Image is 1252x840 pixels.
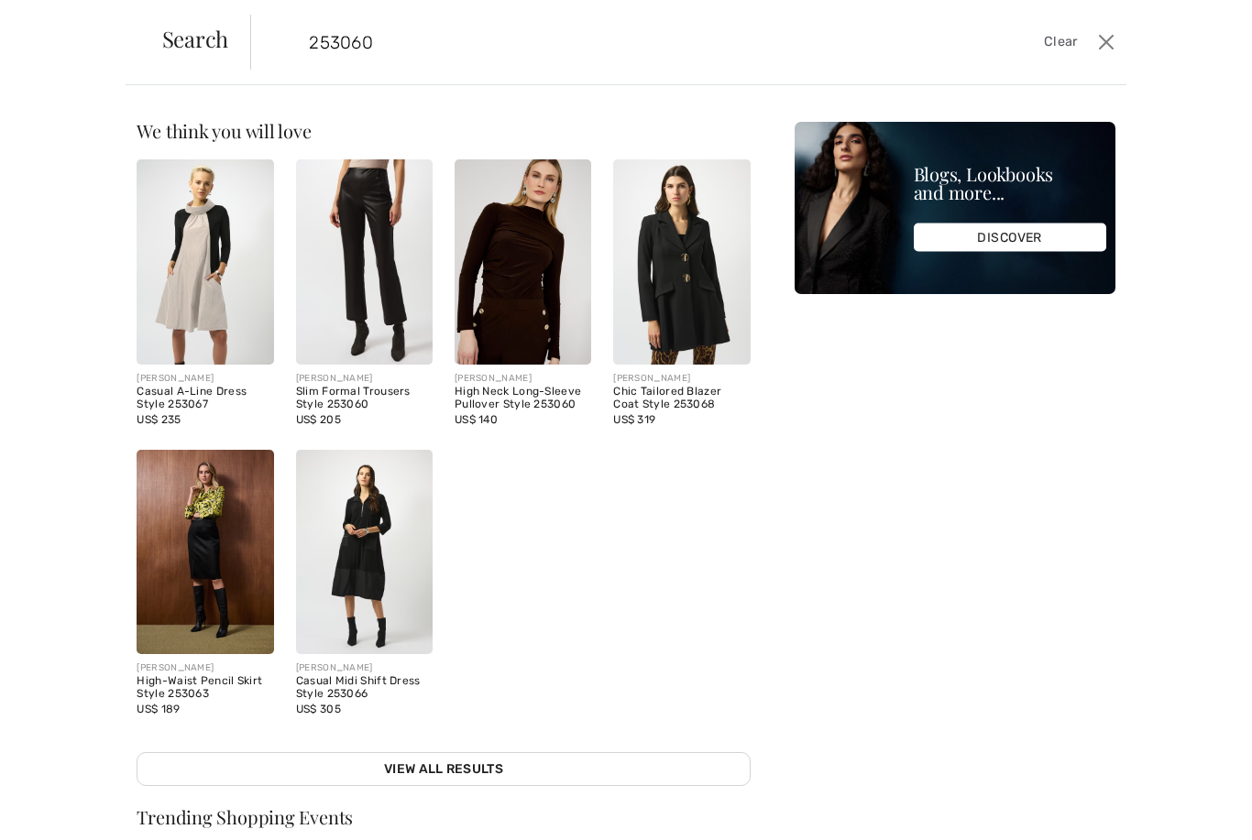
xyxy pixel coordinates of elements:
[137,450,273,655] img: High-Waist Pencil Skirt Style 253063. Black
[296,661,433,675] div: [PERSON_NAME]
[137,386,273,411] div: Casual A-Line Dress Style 253067
[914,224,1106,252] div: DISCOVER
[137,661,273,675] div: [PERSON_NAME]
[455,159,591,365] img: High Neck Long-Sleeve Pullover Style 253060. Mocha
[162,27,229,49] span: Search
[137,159,273,365] img: Casual A-Line Dress Style 253067. Black/moonstone
[137,808,450,826] div: Trending Shopping Events
[296,413,341,426] span: US$ 205
[296,703,341,715] span: US$ 305
[914,165,1106,202] div: Blogs, Lookbooks and more...
[613,372,750,386] div: [PERSON_NAME]
[137,372,273,386] div: [PERSON_NAME]
[137,118,311,143] span: We think you will love
[137,752,750,786] a: View All Results
[137,675,273,701] div: High-Waist Pencil Skirt Style 253063
[1044,32,1078,52] span: Clear
[296,372,433,386] div: [PERSON_NAME]
[296,159,433,365] img: Slim Formal Trousers Style 253060. Black
[455,386,591,411] div: High Neck Long-Sleeve Pullover Style 253060
[42,13,80,29] span: Help
[613,386,750,411] div: Chic Tailored Blazer Coat Style 253068
[296,386,433,411] div: Slim Formal Trousers Style 253060
[613,159,750,365] img: Chic Tailored Blazer Coat Style 253068. Black
[296,450,433,655] img: Casual Midi Shift Dress Style 253066. Black
[455,372,591,386] div: [PERSON_NAME]
[137,413,181,426] span: US$ 235
[295,15,893,70] input: TYPE TO SEARCH
[1093,27,1120,57] button: Close
[795,122,1115,294] img: Blogs, Lookbooks and more...
[137,703,180,715] span: US$ 189
[613,413,655,426] span: US$ 319
[296,675,433,701] div: Casual Midi Shift Dress Style 253066
[455,413,498,426] span: US$ 140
